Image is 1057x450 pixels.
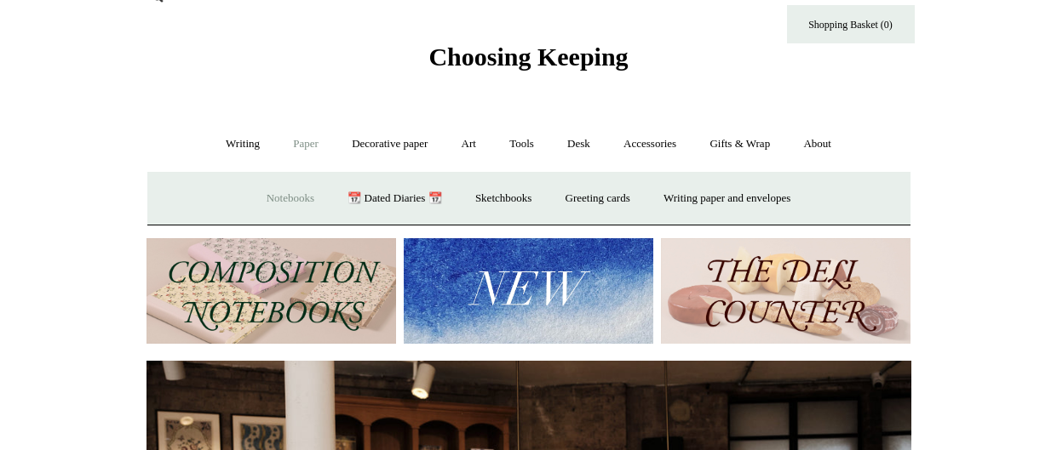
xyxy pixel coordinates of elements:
[608,122,692,167] a: Accessories
[210,122,275,167] a: Writing
[550,176,646,221] a: Greeting cards
[336,122,443,167] a: Decorative paper
[787,5,915,43] a: Shopping Basket (0)
[278,122,334,167] a: Paper
[446,122,491,167] a: Art
[428,43,628,71] span: Choosing Keeping
[146,238,396,345] img: 202302 Composition ledgers.jpg__PID:69722ee6-fa44-49dd-a067-31375e5d54ec
[428,56,628,68] a: Choosing Keeping
[661,238,911,345] img: The Deli Counter
[552,122,606,167] a: Desk
[788,122,847,167] a: About
[404,238,653,345] img: New.jpg__PID:f73bdf93-380a-4a35-bcfe-7823039498e1
[494,122,549,167] a: Tools
[648,176,806,221] a: Writing paper and envelopes
[460,176,547,221] a: Sketchbooks
[694,122,785,167] a: Gifts & Wrap
[251,176,330,221] a: Notebooks
[332,176,457,221] a: 📆 Dated Diaries 📆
